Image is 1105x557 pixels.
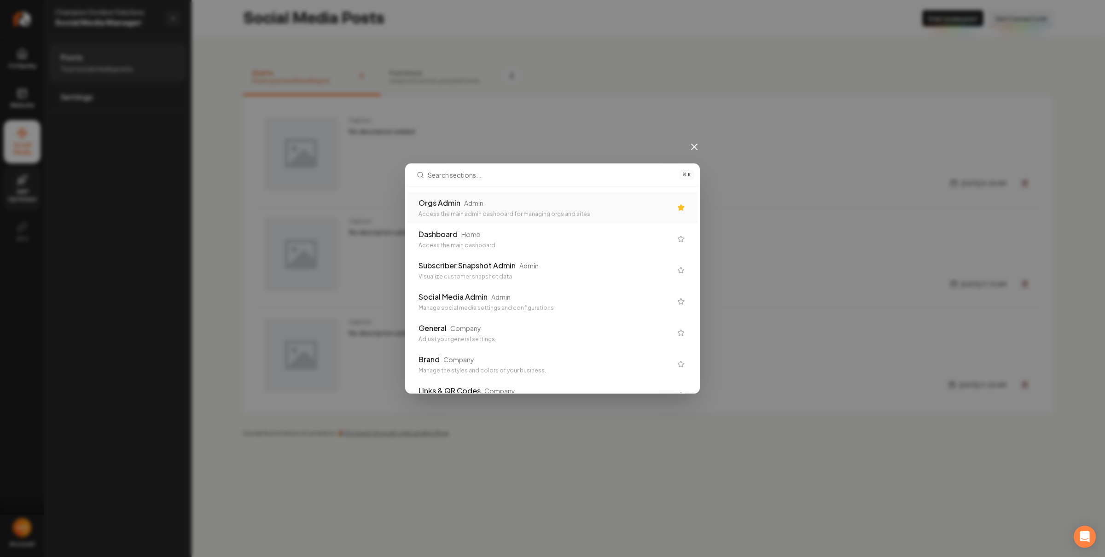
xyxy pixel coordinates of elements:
div: Manage the styles and colors of your business. [419,367,672,374]
div: Social Media Admin [419,291,488,302]
div: Adjust your general settings. [419,336,672,343]
div: Visualize customer snapshot data [419,273,672,280]
div: Links & QR Codes [419,385,481,396]
div: Orgs Admin [419,197,460,209]
div: Brand [419,354,440,365]
div: Manage social media settings and configurations [419,304,672,312]
div: Subscriber Snapshot Admin [419,260,516,271]
div: Access the main dashboard [419,242,672,249]
div: Search sections... [406,186,699,393]
div: Dashboard [419,229,458,240]
input: Search sections... [428,164,674,186]
div: Access the main admin dashboard for managing orgs and sites [419,210,672,218]
div: Admin [519,261,539,270]
div: Admin [464,198,483,208]
div: Admin [491,292,511,302]
div: Company [450,324,481,333]
div: Home [461,230,480,239]
div: Open Intercom Messenger [1074,526,1096,548]
div: Company [484,386,515,395]
div: Company [443,355,474,364]
div: General [419,323,447,334]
